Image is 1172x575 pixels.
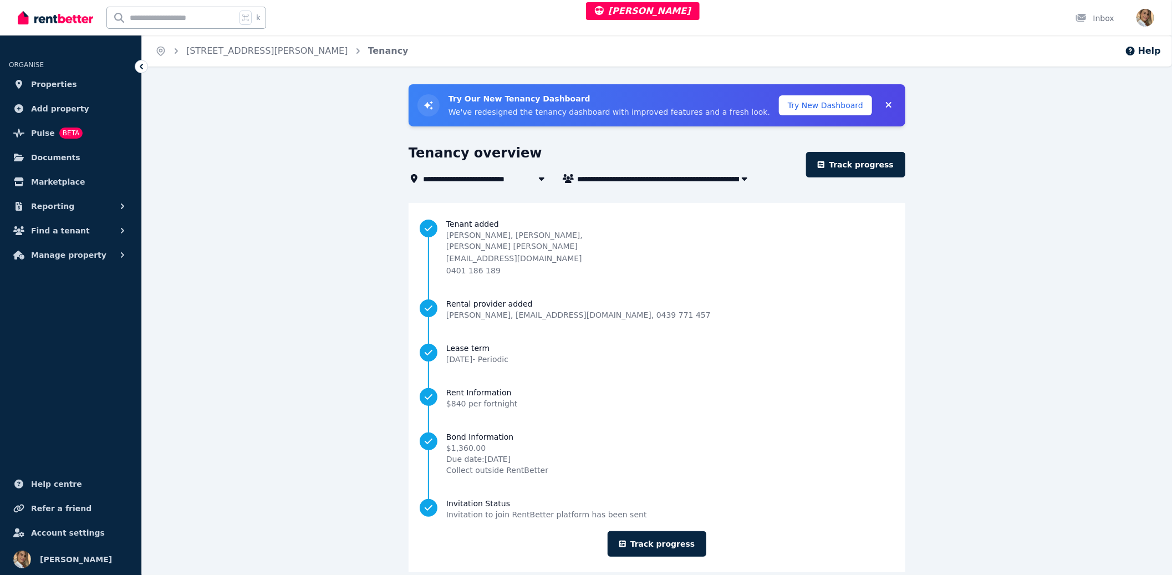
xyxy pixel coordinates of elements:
button: Reporting [9,195,133,217]
a: Help centre [9,473,133,495]
span: Invitation to join RentBetter platform has been sent [446,509,647,520]
span: Lease term [446,343,508,354]
a: Lease term[DATE]- Periodic [420,343,894,365]
a: PulseBETA [9,122,133,144]
nav: Breadcrumb [142,35,422,67]
a: Bond Information$1,360.00Due date:[DATE]Collect outside RentBetter [420,431,894,476]
span: Properties [31,78,77,91]
img: RentBetter [18,9,93,26]
span: Refer a friend [31,502,91,515]
a: Rent Information$840 per fortnight [420,387,894,409]
div: Inbox [1076,13,1114,24]
span: Due date: [DATE] [446,454,548,465]
a: [STREET_ADDRESS][PERSON_NAME] [186,45,348,56]
button: Find a tenant [9,220,133,242]
a: Tenancy [368,45,409,56]
a: Account settings [9,522,133,544]
button: Help [1125,44,1161,58]
span: Reporting [31,200,74,213]
span: [PERSON_NAME] , [EMAIL_ADDRESS][DOMAIN_NAME] , 0439 771 457 [446,309,711,320]
p: [PERSON_NAME], [PERSON_NAME], [PERSON_NAME] [PERSON_NAME] [446,230,588,252]
a: Documents [9,146,133,169]
nav: Progress [420,218,894,520]
h3: Try Our New Tenancy Dashboard [449,93,770,104]
a: Properties [9,73,133,95]
span: Bond Information [446,431,548,442]
span: Account settings [31,526,105,540]
p: [EMAIL_ADDRESS][DOMAIN_NAME] [446,253,588,264]
span: Collect outside RentBetter [446,465,548,476]
a: Add property [9,98,133,120]
span: Documents [31,151,80,164]
h1: Tenancy overview [409,144,542,162]
a: Track progress [608,531,707,557]
a: Marketplace [9,171,133,193]
button: Collapse banner [881,96,896,114]
span: Rental provider added [446,298,711,309]
span: Add property [31,102,89,115]
span: Pulse [31,126,55,140]
span: k [256,13,260,22]
img: Jodie Cartmer [13,551,31,568]
span: Find a tenant [31,224,90,237]
span: $1,360.00 [446,442,548,454]
button: Manage property [9,244,133,266]
span: Help centre [31,477,82,491]
a: Tenant added[PERSON_NAME], [PERSON_NAME], [PERSON_NAME] [PERSON_NAME][EMAIL_ADDRESS][DOMAIN_NAME]... [420,218,894,276]
p: We've redesigned the tenancy dashboard with improved features and a fresh look. [449,106,770,118]
span: Marketplace [31,175,85,189]
span: $840 per fortnight [446,399,518,408]
img: Jodie Cartmer [1137,9,1154,27]
span: 0401 186 189 [446,266,501,275]
span: BETA [59,128,83,139]
span: Manage property [31,248,106,262]
span: Rent Information [446,387,518,398]
span: Tenant added [446,218,894,230]
a: Invitation StatusInvitation to join RentBetter platform has been sent [420,498,894,520]
a: Rental provider added[PERSON_NAME], [EMAIL_ADDRESS][DOMAIN_NAME], 0439 771 457 [420,298,894,320]
button: Try New Dashboard [779,95,872,115]
span: [PERSON_NAME] [40,553,112,566]
a: Track progress [806,152,905,177]
a: Refer a friend [9,497,133,520]
div: Try New Tenancy Dashboard [409,84,905,126]
span: Invitation Status [446,498,647,509]
span: [DATE] - Periodic [446,355,508,364]
span: ORGANISE [9,61,44,69]
span: [PERSON_NAME] [595,6,691,16]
